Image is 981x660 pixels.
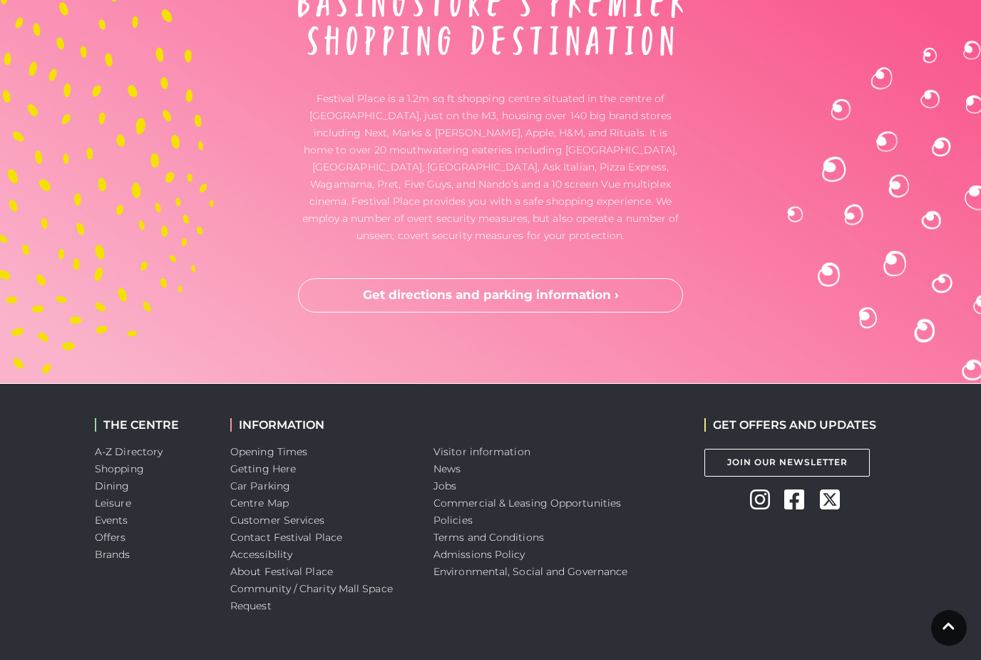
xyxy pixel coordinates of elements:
[230,548,292,561] a: Accessibility
[230,514,325,527] a: Customer Services
[95,462,144,475] a: Shopping
[230,531,342,544] a: Contact Festival Place
[704,418,876,432] h2: GET OFFERS AND UPDATES
[704,449,870,477] a: Join Our Newsletter
[230,582,393,612] a: Community / Charity Mall Space Request
[230,565,333,578] a: About Festival Place
[95,531,126,544] a: Offers
[433,548,525,561] a: Admissions Policy
[433,565,627,578] a: Environmental, Social and Governance
[433,479,456,492] a: Jobs
[95,479,130,492] a: Dining
[95,418,209,432] h2: THE CENTRE
[433,445,530,458] a: Visitor information
[230,445,307,458] a: Opening Times
[95,548,130,561] a: Brands
[95,445,163,458] a: A-Z Directory
[433,462,461,475] a: News
[433,497,621,509] a: Commercial & Leasing Opportunities
[95,497,131,509] a: Leisure
[433,531,544,544] a: Terms and Conditions
[95,514,128,527] a: Events
[433,514,473,527] a: Policies
[230,418,412,432] h2: INFORMATION
[230,462,296,475] a: Getting Here
[230,497,289,509] a: Centre Map
[230,479,290,492] a: Car Parking
[298,90,683,244] p: Festival Place is a 1.2m sq ft shopping centre situated in the centre of [GEOGRAPHIC_DATA], just ...
[298,278,683,313] a: Get directions and parking information ›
